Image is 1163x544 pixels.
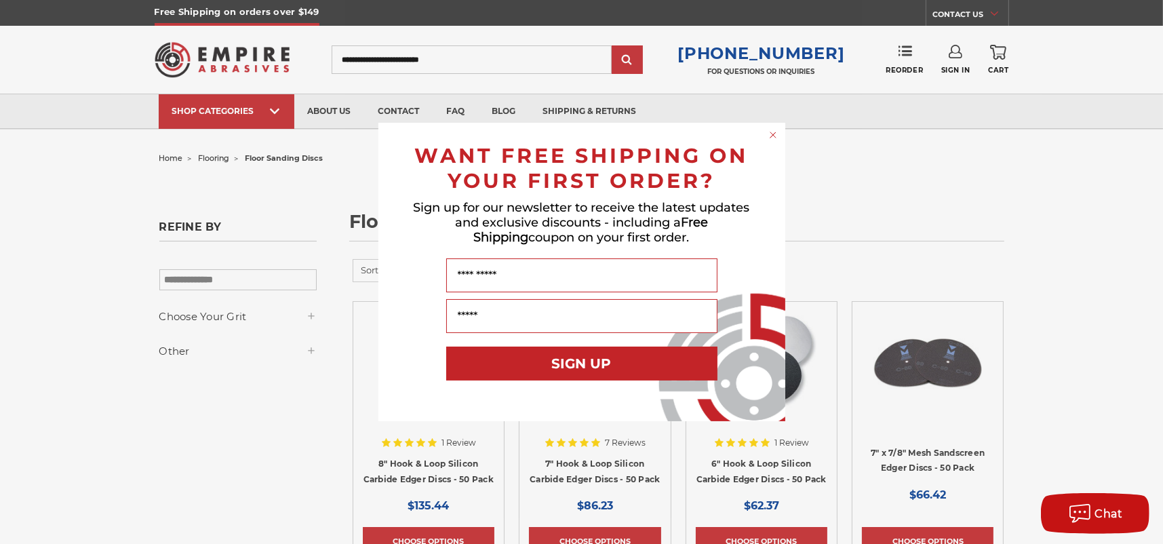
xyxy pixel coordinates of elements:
span: Free Shipping [474,215,709,245]
button: Close dialog [766,128,780,142]
span: WANT FREE SHIPPING ON YOUR FIRST ORDER? [415,143,749,193]
button: SIGN UP [446,347,717,381]
button: Chat [1041,493,1149,534]
span: Sign up for our newsletter to receive the latest updates and exclusive discounts - including a co... [414,200,750,245]
span: Chat [1095,507,1123,520]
